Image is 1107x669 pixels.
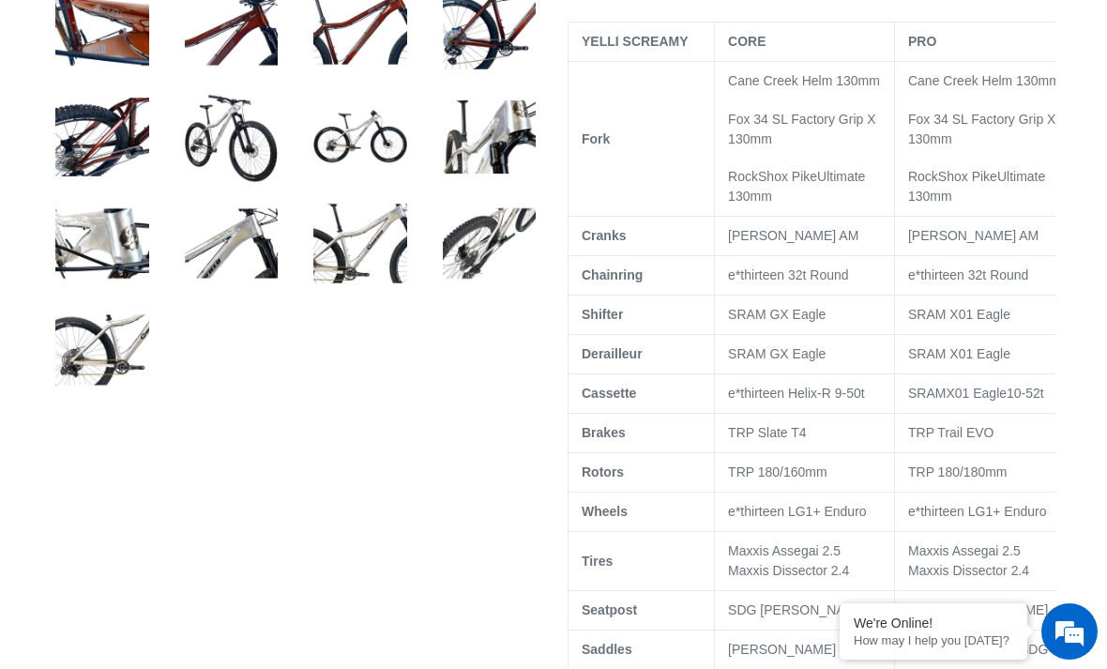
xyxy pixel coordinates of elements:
[715,453,895,493] td: TRP 180/160mm
[854,616,1013,631] div: We're Online!
[582,267,643,282] b: Chainring
[894,374,1081,414] td: 10-52t
[908,463,1068,482] p: TRP 180/180mm
[728,228,858,243] span: [PERSON_NAME] AM
[310,86,411,188] img: Load image into Gallery viewer, YELLI SCREAMY - Complete Bike
[181,193,282,295] img: Load image into Gallery viewer, YELLI SCREAMY - Complete Bike
[908,543,1021,558] span: Maxxis Assegai 2.5
[582,554,613,569] b: Tires
[52,86,153,188] img: Load image into Gallery viewer, YELLI SCREAMY - Complete Bike
[894,335,1081,374] td: SRAM X01 Eagle
[728,169,817,184] span: RockShox Pike
[582,346,643,361] b: Derailleur
[908,228,1039,243] span: [PERSON_NAME] AM
[728,267,848,282] span: e*thirteen 32t Round
[582,307,623,322] b: Shifter
[439,86,540,188] img: Load image into Gallery viewer, YELLI SCREAMY - Complete Bike
[60,94,107,141] img: d_696896380_company_1647369064580_696896380
[908,110,1068,149] p: Fox 34 SL Factory Grip X 130mm
[310,193,411,295] img: Load image into Gallery viewer, YELLI SCREAMY - Complete Bike
[894,414,1081,453] td: TRP Trail EVO
[908,386,917,401] span: S
[582,386,636,401] b: Cassette
[109,209,259,399] span: We're online!
[582,131,610,146] b: Fork
[715,374,895,414] td: e*thirteen Helix-R 9-50t
[908,267,1028,282] span: e*thirteen 32t Round
[728,504,867,519] span: e*thirteen LG1+ Enduro
[181,86,282,188] img: Load image into Gallery viewer, YELLI SCREAMY - Complete Bike
[946,386,1007,401] span: X01 Eagle
[52,299,153,401] img: Load image into Gallery viewer, YELLI SCREAMY - Complete Bike
[728,71,881,91] p: Cane Creek Helm 130mm
[715,296,895,335] td: SRAM GX Eagle
[908,504,1047,519] span: e*thirteen LG1+ Enduro
[126,105,343,129] div: Chat with us now
[728,541,881,581] p: Maxxis Assegai 2.5 Maxxis Dissector 2.4
[582,425,626,440] b: Brakes
[52,193,153,295] img: Load image into Gallery viewer, YELLI SCREAMY - Complete Bike
[728,602,868,617] span: SDG [PERSON_NAME]
[439,193,540,295] img: Load image into Gallery viewer, YELLI SCREAMY - Complete Bike
[917,386,946,401] span: RAM
[582,602,637,617] b: Seatpost
[728,34,766,49] b: CORE
[728,110,881,149] p: Fox 34 SL Factory Grip X 130mm
[908,169,997,184] span: RockShox Pike
[715,414,895,453] td: TRP Slate T4
[854,633,1013,647] p: How may I help you today?
[908,563,1029,578] span: Maxxis Dissector 2.4
[308,9,353,54] div: Minimize live chat window
[582,464,624,479] b: Rotors
[908,71,1068,91] p: Cane Creek Helm 130mm
[582,504,628,519] b: Wheels
[728,642,868,657] span: [PERSON_NAME] SDG
[736,346,826,361] span: RAM GX Eagle
[582,228,626,243] b: Cranks
[894,296,1081,335] td: SRAM X01 Eagle
[582,34,689,49] b: YELLI SCREAMY
[9,459,357,525] textarea: Type your message and hit 'Enter'
[728,346,736,361] span: S
[582,642,632,657] b: Saddles
[21,103,49,131] div: Navigation go back
[908,34,936,49] b: PRO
